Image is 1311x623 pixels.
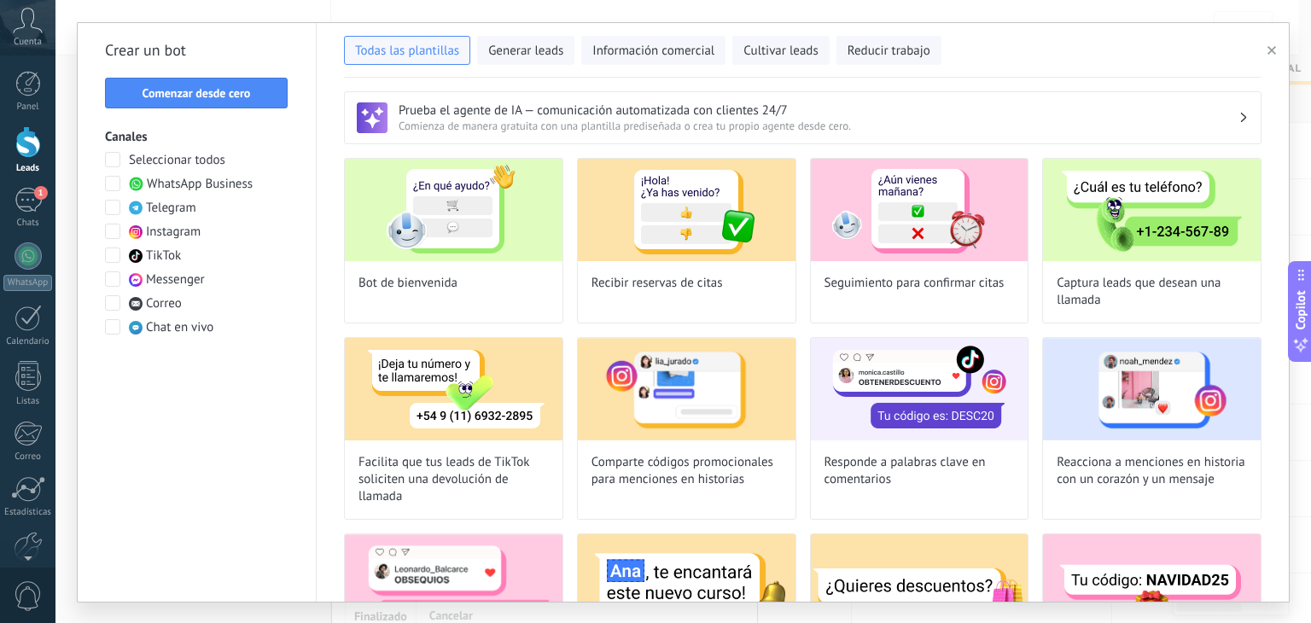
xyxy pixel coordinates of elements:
span: Generar leads [488,43,563,60]
img: Reacciona a menciones en historia con un corazón y un mensaje [1043,338,1261,440]
div: Panel [3,102,53,113]
span: Responde a palabras clave en comentarios [824,454,1015,488]
span: Messenger [146,271,205,288]
button: Comenzar desde cero [105,78,288,108]
span: Comenzar desde cero [143,87,251,99]
span: WhatsApp Business [147,176,253,193]
img: Comparte códigos promocionales para menciones en historias [578,338,795,440]
span: Todas las plantillas [355,43,459,60]
span: Bot de bienvenida [358,275,457,292]
span: Comparte códigos promocionales para menciones en historias [591,454,782,488]
button: Todas las plantillas [344,36,470,65]
span: Seleccionar todos [129,152,225,169]
span: Comienza de manera gratuita con una plantilla prediseñada o crea tu propio agente desde cero. [399,119,1238,133]
span: Facilita que tus leads de TikTok soliciten una devolución de llamada [358,454,549,505]
h3: Canales [105,129,288,145]
h3: Prueba el agente de IA — comunicación automatizada con clientes 24/7 [399,102,1238,119]
div: Calendario [3,336,53,347]
img: Facilita que tus leads de TikTok soliciten una devolución de llamada [345,338,562,440]
span: Telegram [146,200,196,217]
span: TikTok [146,247,181,265]
span: Copilot [1292,291,1309,330]
img: Recibir reservas de citas [578,159,795,261]
span: Reducir trabajo [848,43,930,60]
span: 1 [34,186,48,200]
h2: Crear un bot [105,37,288,64]
span: Instagram [146,224,201,241]
button: Información comercial [581,36,725,65]
div: Estadísticas [3,507,53,518]
div: Leads [3,163,53,174]
img: Responde a palabras clave en comentarios [811,338,1028,440]
span: Recibir reservas de citas [591,275,723,292]
img: Seguimiento para confirmar citas [811,159,1028,261]
div: Listas [3,396,53,407]
div: Correo [3,451,53,463]
span: Chat en vivo [146,319,213,336]
span: Seguimiento para confirmar citas [824,275,1005,292]
div: WhatsApp [3,275,52,291]
img: Bot de bienvenida [345,159,562,261]
button: Cultivar leads [732,36,829,65]
span: Reacciona a menciones en historia con un corazón y un mensaje [1057,454,1247,488]
span: Cuenta [14,37,42,48]
span: Correo [146,295,182,312]
span: Captura leads que desean una llamada [1057,275,1247,309]
img: Captura leads que desean una llamada [1043,159,1261,261]
button: Generar leads [477,36,574,65]
span: Cultivar leads [743,43,818,60]
span: Información comercial [592,43,714,60]
div: Chats [3,218,53,229]
button: Reducir trabajo [836,36,941,65]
